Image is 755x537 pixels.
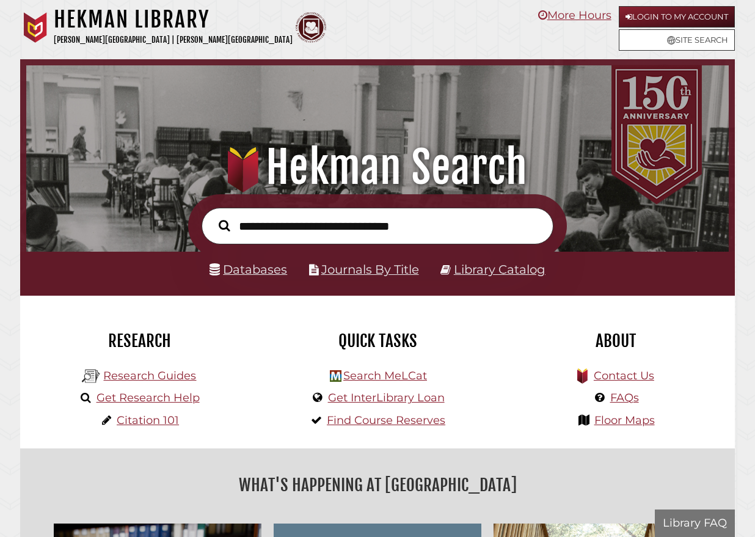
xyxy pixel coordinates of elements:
a: Databases [210,262,287,277]
a: Find Course Reserves [327,414,445,427]
a: Journals By Title [321,262,419,277]
i: Search [219,220,230,232]
a: Contact Us [594,369,654,382]
img: Calvin University [20,12,51,43]
img: Hekman Library Logo [330,370,341,382]
img: Hekman Library Logo [82,367,100,385]
img: Calvin Theological Seminary [296,12,326,43]
h2: About [506,331,726,351]
a: Search MeLCat [343,369,427,382]
h2: What's Happening at [GEOGRAPHIC_DATA] [29,471,726,499]
button: Search [213,217,236,234]
h2: Research [29,331,249,351]
a: Login to My Account [619,6,735,27]
h1: Hekman Library [54,6,293,33]
h2: Quick Tasks [268,331,487,351]
a: Get InterLibrary Loan [328,391,445,404]
a: Citation 101 [117,414,179,427]
a: Floor Maps [594,414,655,427]
a: Library Catalog [454,262,545,277]
h1: Hekman Search [38,141,718,194]
a: Research Guides [103,369,196,382]
a: Get Research Help [97,391,200,404]
a: More Hours [538,9,611,22]
a: FAQs [610,391,639,404]
p: [PERSON_NAME][GEOGRAPHIC_DATA] | [PERSON_NAME][GEOGRAPHIC_DATA] [54,33,293,47]
a: Site Search [619,29,735,51]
